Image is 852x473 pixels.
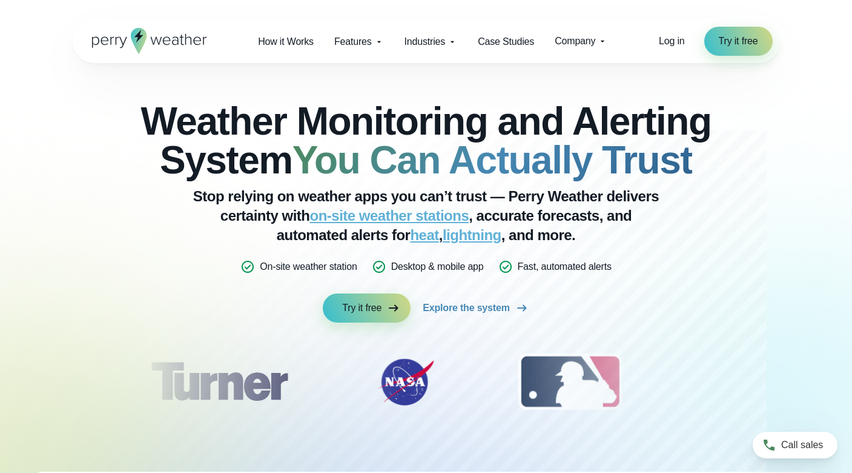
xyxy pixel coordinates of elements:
[506,352,634,412] div: 3 of 12
[443,227,501,243] a: lightning
[248,29,324,54] a: How it Works
[555,34,595,49] span: Company
[133,352,305,412] div: 1 of 12
[478,35,534,49] span: Case Studies
[423,294,529,323] a: Explore the system
[133,352,305,412] img: Turner-Construction_1.svg
[781,438,823,452] span: Call sales
[659,36,685,46] span: Log in
[363,352,448,412] img: NASA.svg
[467,29,544,54] a: Case Studies
[753,432,837,458] a: Call sales
[323,294,411,323] a: Try it free
[692,352,789,412] div: 4 of 12
[423,301,509,315] span: Explore the system
[410,227,438,243] a: heat
[133,352,719,418] div: slideshow
[184,187,669,245] p: Stop relying on weather apps you can’t trust — Perry Weather delivers certainty with , accurate f...
[692,352,789,412] img: PGA.svg
[405,35,446,49] span: Industries
[518,260,612,274] p: Fast, automated alerts
[704,27,773,56] a: Try it free
[719,34,758,49] span: Try it free
[334,35,372,49] span: Features
[260,260,357,274] p: On-site weather station
[659,34,685,49] a: Log in
[506,352,634,412] img: MLB.svg
[133,102,719,179] h2: Weather Monitoring and Alerting System
[258,35,314,49] span: How it Works
[391,260,484,274] p: Desktop & mobile app
[310,207,469,224] a: on-site weather stations
[363,352,448,412] div: 2 of 12
[342,301,381,315] span: Try it free
[292,138,692,182] strong: You Can Actually Trust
